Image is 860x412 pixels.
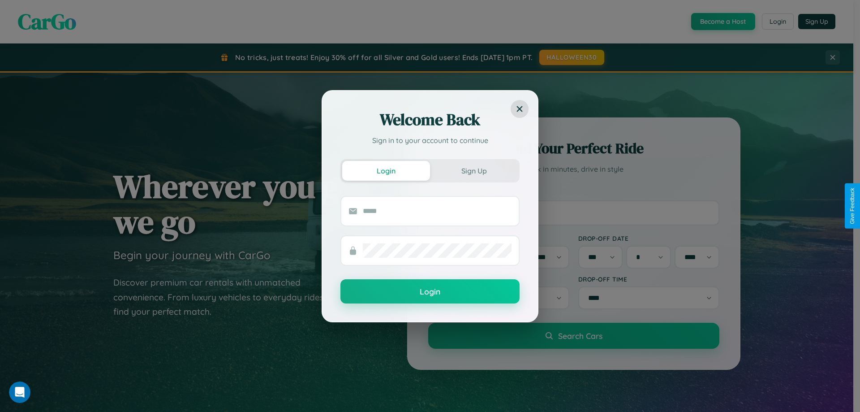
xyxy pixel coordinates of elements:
[430,161,518,181] button: Sign Up
[340,109,520,130] h2: Welcome Back
[849,188,856,224] div: Give Feedback
[342,161,430,181] button: Login
[340,135,520,146] p: Sign in to your account to continue
[9,382,30,403] iframe: Intercom live chat
[340,279,520,304] button: Login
